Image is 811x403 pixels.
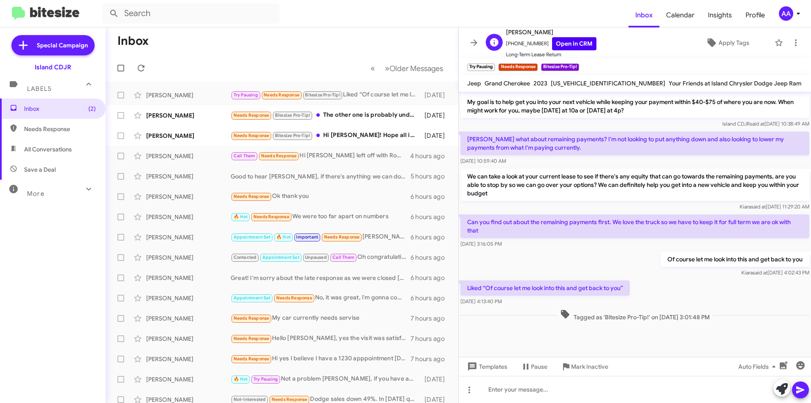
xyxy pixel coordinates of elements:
span: Kiara [DATE] 4:02:43 PM [741,269,809,276]
div: [PERSON_NAME] [146,375,231,384]
div: [DATE] [420,91,452,99]
div: 6 hours ago [411,213,452,221]
span: said at [753,269,767,276]
span: All Conversations [24,145,72,154]
div: My car currently needs servise [231,313,411,323]
span: » [385,63,389,74]
span: Needs Response [234,315,269,321]
div: Island CDJR [35,63,71,71]
span: Mark Inactive [571,359,608,374]
span: Needs Response [234,356,269,362]
p: Hi [PERSON_NAME] this is [PERSON_NAME] at Island Chrysler Dodge Jeep Ram. I wanted to follow up b... [460,69,809,118]
input: Search [102,3,280,24]
span: Needs Response [234,133,269,138]
div: Great! I'm sorry about the late response as we were closed [DATE], but yes we have a great invent... [231,274,411,282]
span: [US_VEHICLE_IDENTIFICATION_NUMBER] [551,80,665,87]
small: Try Pausing [467,63,495,71]
span: Needs Response [272,397,308,402]
div: Hi [PERSON_NAME] left off with Rome that he would call me if he found a 2024 leftover [231,151,410,161]
span: Important [296,234,318,240]
span: Older Messages [389,64,443,73]
span: Needs Response [324,234,360,240]
div: 6 hours ago [411,294,452,302]
div: [DATE] [420,375,452,384]
div: [PERSON_NAME] [146,132,231,140]
div: Not a problem [PERSON_NAME], if you have any questions or concerns in the meantime I am here to h... [231,374,420,384]
div: [PERSON_NAME] [146,253,231,262]
a: Profile [739,3,772,27]
span: Calendar [659,3,701,27]
small: Needs Response [498,63,537,71]
span: Needs Response [234,336,269,341]
span: Bitesize Pro-Tip! [275,112,310,118]
span: Appointment Set [262,255,299,260]
div: 7 hours ago [411,355,452,363]
span: Needs Response [276,295,312,301]
div: Hi yes I believe I have a 1230 apppointment [DATE] to come in [231,354,411,364]
div: We were too far apart on numbers [231,212,411,222]
button: Mark Inactive [554,359,615,374]
span: Kiara [DATE] 11:29:20 AM [740,203,809,210]
span: 🔥 Hot [234,214,248,219]
span: Contacted [234,255,257,260]
span: Try Pausing [253,376,278,382]
div: Oh congratulations! [231,252,411,262]
small: Bitesize Pro-Tip! [541,63,579,71]
span: 2023 [533,80,547,87]
span: Needs Response [264,92,299,98]
button: Next [380,60,448,77]
span: Try Pausing [234,92,258,98]
a: Insights [701,3,739,27]
div: [DATE] [420,132,452,140]
a: Special Campaign [11,35,95,55]
span: Call Them [332,255,354,260]
span: More [27,190,44,197]
span: Not-Interested [234,397,266,402]
div: [PERSON_NAME] [146,314,231,323]
div: Good to hear [PERSON_NAME], if there's anything we can do to help don't hesitate to reach back out! [231,172,411,181]
p: Of course let me look into this and get back to you [661,252,809,267]
span: Needs Response [253,214,289,219]
button: Pause [514,359,554,374]
span: 🔥 Hot [234,376,248,382]
span: Appointment Set [234,295,271,301]
span: [DATE] 10:59:40 AM [460,158,506,164]
a: Inbox [629,3,659,27]
button: Auto Fields [732,359,786,374]
div: [PERSON_NAME] [146,213,231,221]
button: AA [772,6,802,21]
span: [PHONE_NUMBER] [506,37,596,50]
span: Needs Response [234,112,269,118]
div: [PERSON_NAME] [146,192,231,201]
span: [PERSON_NAME] [506,27,596,37]
div: [DATE] [420,111,452,120]
span: Grand Cherokee [484,80,530,87]
span: Jeep [467,80,481,87]
div: [PERSON_NAME] [231,232,411,242]
div: [PERSON_NAME] [146,294,231,302]
div: 6 hours ago [411,233,452,241]
span: Inbox [24,104,96,113]
span: [DATE] 3:16:05 PM [460,241,502,247]
div: [PERSON_NAME] [146,233,231,241]
a: Open in CRM [552,37,596,50]
span: Special Campaign [37,41,88,49]
p: [PERSON_NAME] what about remaining payments? I'm not looking to put anything down and also lookin... [460,132,809,155]
div: [PERSON_NAME] [146,274,231,282]
span: Call Them [234,153,256,159]
div: [PERSON_NAME] [146,152,231,160]
div: The other one is probably under my name. [PERSON_NAME]. One is a Willys hybrid grey. The other is... [231,110,420,120]
span: Apply Tags [718,35,749,50]
span: Your Friends at Island Chrysler Dodge Jeep Ram [669,80,801,87]
span: (2) [88,104,96,113]
div: [PERSON_NAME] [146,91,231,99]
div: [PERSON_NAME] [146,111,231,120]
button: Templates [459,359,514,374]
span: Appointment Set [234,234,271,240]
span: Island CDJR [DATE] 10:38:49 AM [722,121,809,127]
nav: Page navigation example [366,60,448,77]
span: « [370,63,375,74]
div: 7 hours ago [411,334,452,343]
span: said at [750,121,765,127]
